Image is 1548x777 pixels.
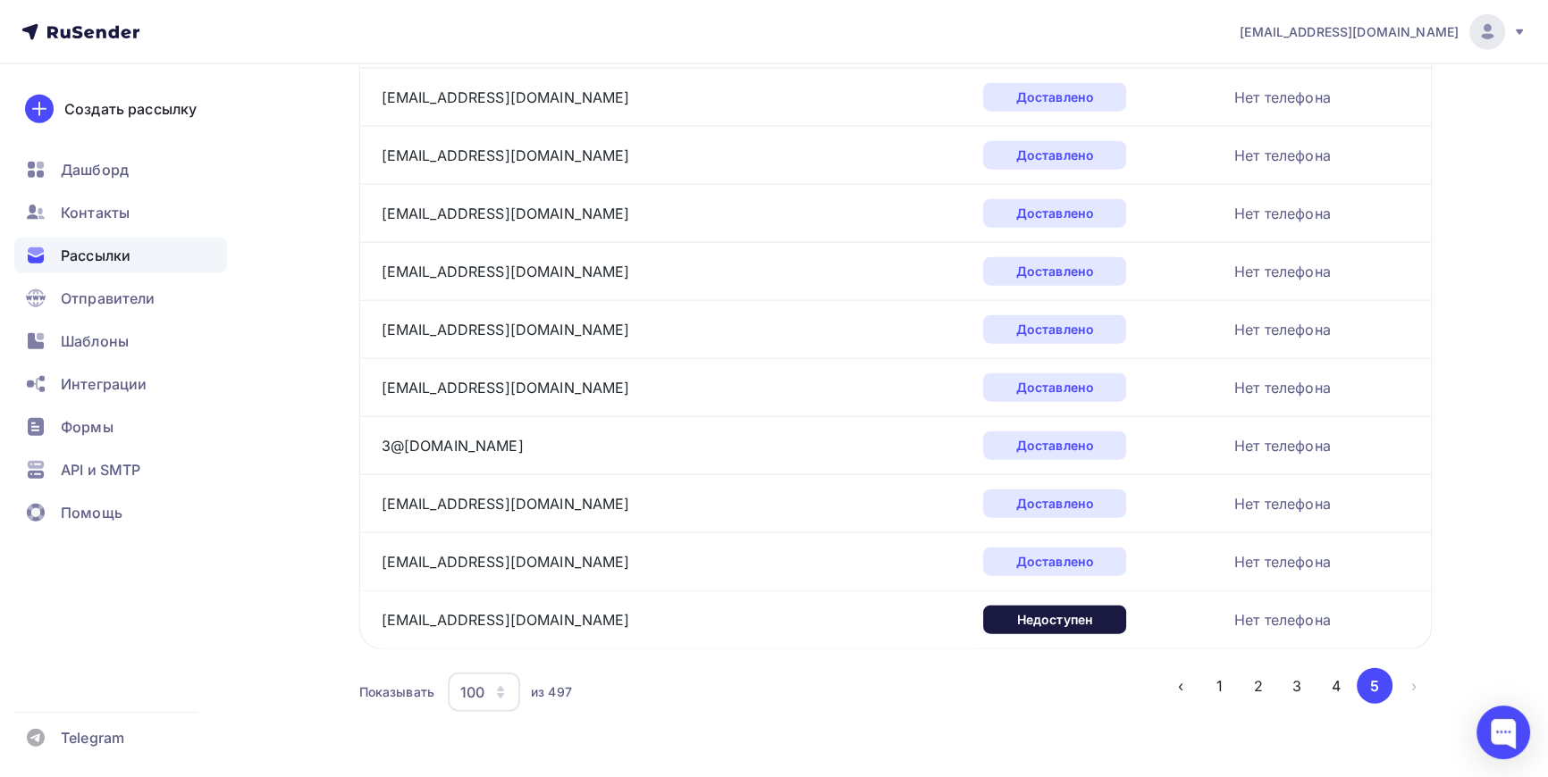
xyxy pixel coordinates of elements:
[14,195,227,230] a: Контакты
[1234,145,1331,166] div: Нет телефона
[1163,668,1199,704] button: Go to previous page
[61,245,130,266] span: Рассылки
[14,409,227,445] a: Формы
[382,205,630,222] a: [EMAIL_ADDRESS][DOMAIN_NAME]
[1234,493,1331,514] div: Нет телефона
[983,373,1126,402] div: Доставлено
[983,489,1126,518] div: Доставлено
[460,681,484,703] div: 100
[382,146,630,164] a: [EMAIL_ADDRESS][DOMAIN_NAME]
[61,373,147,395] span: Интеграции
[447,672,521,713] button: 100
[14,238,227,273] a: Рассылки
[61,159,129,180] span: Дашборд
[382,495,630,513] a: [EMAIL_ADDRESS][DOMAIN_NAME]
[382,88,630,106] a: [EMAIL_ADDRESS][DOMAIN_NAME]
[1240,23,1459,41] span: [EMAIL_ADDRESS][DOMAIN_NAME]
[64,98,197,120] div: Создать рассылку
[382,263,630,280] a: [EMAIL_ADDRESS][DOMAIN_NAME]
[1241,668,1276,704] button: Go to page 2
[61,727,124,748] span: Telegram
[382,437,524,455] a: 3@[DOMAIN_NAME]
[983,547,1126,576] div: Доставлено
[983,315,1126,344] div: Доставлено
[14,323,227,359] a: Шаблоны
[983,83,1126,112] div: Доставлено
[1279,668,1315,704] button: Go to page 3
[983,431,1126,460] div: Доставлено
[1234,203,1331,224] div: Нет телефона
[531,683,572,701] div: из 497
[983,257,1126,286] div: Доставлено
[1201,668,1237,704] button: Go to page 1
[1234,609,1331,631] div: Нет телефона
[1234,551,1331,572] div: Нет телефона
[1234,261,1331,282] div: Нет телефона
[14,280,227,316] a: Отправители
[61,330,129,352] span: Шаблоны
[1234,377,1331,398] div: Нет телефона
[983,141,1126,170] div: Доставлено
[1318,668,1354,704] button: Go to page 4
[359,683,434,701] div: Показывать
[61,202,130,223] span: Контакты
[61,288,156,309] span: Отправители
[61,416,114,438] span: Формы
[983,606,1126,634] div: Недоступен
[1163,668,1432,704] ul: Pagination
[983,199,1126,228] div: Доставлено
[1357,668,1392,704] button: Go to page 5
[382,321,630,338] a: [EMAIL_ADDRESS][DOMAIN_NAME]
[1234,319,1331,340] div: Нет телефона
[382,611,630,629] a: [EMAIL_ADDRESS][DOMAIN_NAME]
[382,379,630,397] a: [EMAIL_ADDRESS][DOMAIN_NAME]
[1234,87,1331,108] div: Нет телефона
[14,152,227,188] a: Дашборд
[382,553,630,571] a: [EMAIL_ADDRESS][DOMAIN_NAME]
[1240,14,1527,50] a: [EMAIL_ADDRESS][DOMAIN_NAME]
[61,502,122,523] span: Помощь
[1234,435,1331,456] div: Нет телефона
[61,459,140,480] span: API и SMTP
